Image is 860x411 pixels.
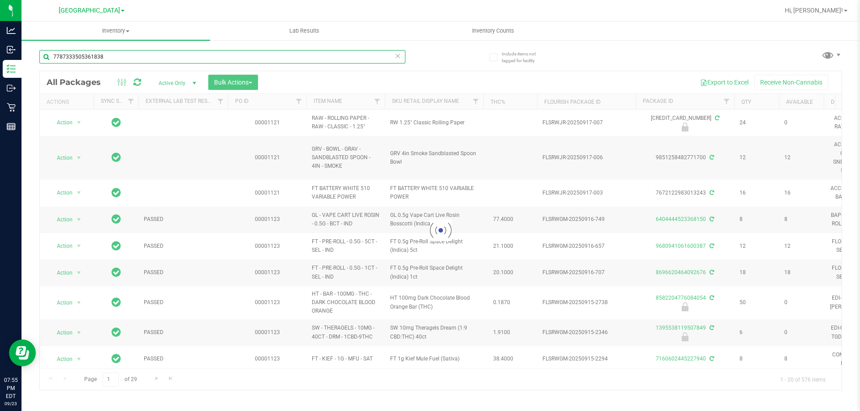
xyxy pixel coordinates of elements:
inline-svg: Reports [7,122,16,131]
iframe: Resource center [9,339,36,366]
span: Hi, [PERSON_NAME]! [785,7,843,14]
span: Clear [395,50,401,62]
inline-svg: Analytics [7,26,16,35]
inline-svg: Retail [7,103,16,112]
span: Inventory [21,27,210,35]
p: 07:55 PM EDT [4,376,17,400]
a: Inventory [21,21,210,40]
inline-svg: Inbound [7,45,16,54]
span: Include items not tagged for facility [502,51,546,64]
inline-svg: Outbound [7,84,16,93]
a: Inventory Counts [399,21,587,40]
inline-svg: Inventory [7,64,16,73]
input: Search Package ID, Item Name, SKU, Lot or Part Number... [39,50,405,64]
span: [GEOGRAPHIC_DATA] [59,7,120,14]
p: 09/23 [4,400,17,407]
span: Lab Results [277,27,331,35]
a: Lab Results [210,21,399,40]
span: Inventory Counts [460,27,526,35]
